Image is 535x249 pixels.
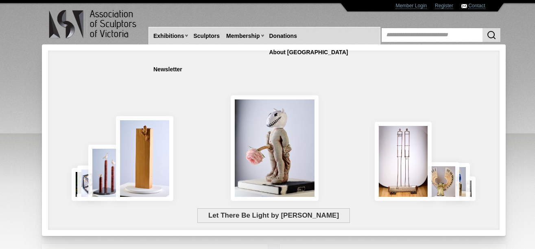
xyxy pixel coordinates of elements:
a: Membership [223,29,263,44]
a: Donations [266,29,300,44]
a: Register [435,3,453,9]
a: About [GEOGRAPHIC_DATA] [266,45,352,60]
img: logo.png [48,8,138,40]
a: Exhibitions [150,29,187,44]
img: Search [487,30,496,40]
img: Let There Be Light [231,95,319,201]
img: Swingers [375,122,432,201]
a: Sculptors [190,29,223,44]
img: Lorica Plumata (Chrysus) [422,162,459,201]
a: Contact [468,3,485,9]
a: Member Login [395,3,427,9]
a: Newsletter [150,62,186,77]
img: Contact ASV [461,4,467,8]
span: Let There Be Light by [PERSON_NAME] [197,208,349,223]
img: Little Frog. Big Climb [116,116,174,201]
